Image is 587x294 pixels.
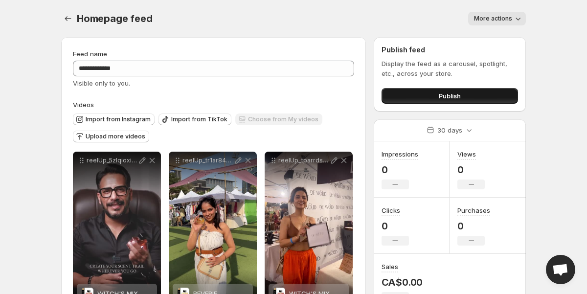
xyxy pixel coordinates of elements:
span: Import from Instagram [86,115,151,123]
button: Publish [382,88,518,104]
button: More actions [468,12,526,25]
span: Homepage feed [77,13,152,24]
button: Import from TikTok [158,113,231,125]
p: Display the feed as a carousel, spotlight, etc., across your store. [382,59,518,78]
p: 0 [382,164,418,176]
p: reelUp_tr1ar845kk1753523758451_original [182,157,233,164]
span: More actions [474,15,512,23]
span: Import from TikTok [171,115,227,123]
span: Visible only to you. [73,79,130,87]
span: Feed name [73,50,107,58]
h3: Purchases [457,205,490,215]
p: 30 days [437,125,462,135]
button: Upload more videos [73,131,149,142]
p: reelUp_5zlqioxivpj1755251507371_medium [87,157,137,164]
span: Upload more videos [86,133,145,140]
p: 0 [382,220,409,232]
h3: Views [457,149,476,159]
p: reelUp_tparrdsjzpj1753523758451_original [278,157,329,164]
span: Videos [73,101,94,109]
div: Open chat [546,255,575,284]
h3: Clicks [382,205,400,215]
p: 0 [457,164,485,176]
h2: Publish feed [382,45,518,55]
p: 0 [457,220,490,232]
h3: Sales [382,262,398,271]
h3: Impressions [382,149,418,159]
span: Publish [439,91,461,101]
button: Settings [61,12,75,25]
p: CA$0.00 [382,276,423,288]
button: Import from Instagram [73,113,155,125]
